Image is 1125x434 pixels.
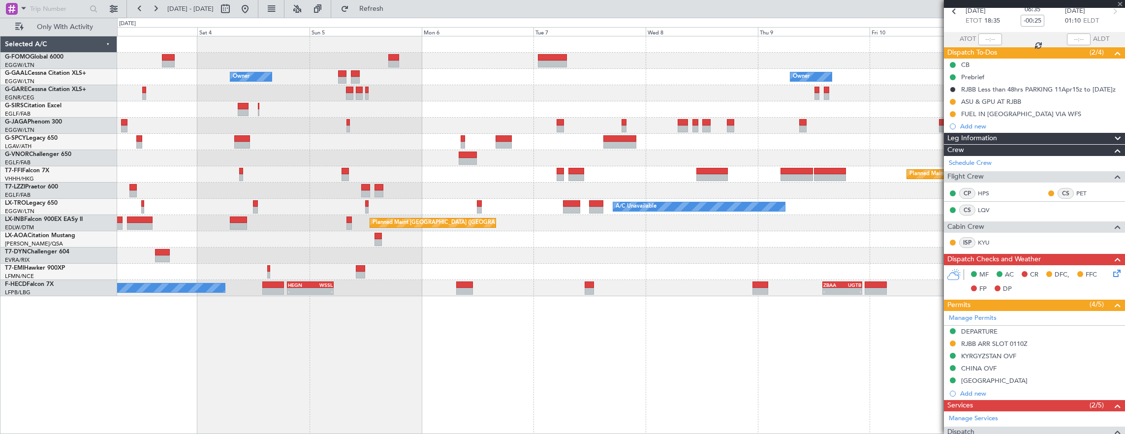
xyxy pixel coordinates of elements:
[1055,270,1069,280] span: DFC,
[5,217,83,222] a: LX-INBFalcon 900EX EASy II
[5,240,63,248] a: [PERSON_NAME]/QSA
[961,110,1081,118] div: FUEL IN [GEOGRAPHIC_DATA] VIA WFS
[30,1,87,16] input: Trip Number
[5,110,31,118] a: EGLF/FAB
[843,282,862,288] div: UGTB
[646,27,758,36] div: Wed 8
[966,16,982,26] span: ETOT
[1005,270,1014,280] span: AC
[5,135,26,141] span: G-SPCY
[979,270,989,280] span: MF
[119,20,136,28] div: [DATE]
[351,5,392,12] span: Refresh
[1090,47,1104,58] span: (2/4)
[233,69,250,84] div: Owner
[5,168,22,174] span: T7-FFI
[5,184,58,190] a: T7-LZZIPraetor 600
[978,189,1000,198] a: HPS
[373,216,528,230] div: Planned Maint [GEOGRAPHIC_DATA] ([GEOGRAPHIC_DATA])
[5,191,31,199] a: EGLF/FAB
[959,237,975,248] div: ISP
[960,122,1120,130] div: Add new
[978,238,1000,247] a: KYU
[1086,270,1097,280] span: FFC
[793,69,810,84] div: Owner
[823,282,843,288] div: ZBAA
[909,167,991,182] div: Planned Maint Geneva (Cointrin)
[1003,284,1012,294] span: DP
[5,208,34,215] a: EGGW/LTN
[984,16,1000,26] span: 18:35
[288,282,310,288] div: HEGN
[947,221,984,233] span: Cabin Crew
[5,265,24,271] span: T7-EMI
[5,184,25,190] span: T7-LZZI
[5,159,31,166] a: EGLF/FAB
[5,70,28,76] span: G-GAAL
[86,27,198,36] div: Fri 3
[961,97,1021,106] div: ASU & GPU AT RJBB
[5,62,34,69] a: EGGW/LTN
[961,73,984,81] div: Prebrief
[288,288,310,294] div: -
[1076,189,1098,198] a: PET
[5,249,27,255] span: T7-DYN
[823,288,843,294] div: -
[5,224,34,231] a: EDLW/DTM
[949,158,992,168] a: Schedule Crew
[947,400,973,411] span: Services
[5,289,31,296] a: LFPB/LBG
[961,85,1116,93] div: RJBB Less than 48hrs PARKING 11Apr15z to [DATE]z
[5,217,24,222] span: LX-INB
[5,175,34,183] a: VHHH/HKG
[966,6,986,16] span: [DATE]
[947,47,997,59] span: Dispatch To-Dos
[5,103,62,109] a: G-SIRSCitation Excel
[5,70,86,76] a: G-GAALCessna Citation XLS+
[5,273,34,280] a: LFMN/NCE
[843,288,862,294] div: -
[5,119,62,125] a: G-JAGAPhenom 300
[979,284,987,294] span: FP
[1090,299,1104,310] span: (4/5)
[167,4,214,13] span: [DATE] - [DATE]
[959,188,975,199] div: CP
[26,24,104,31] span: Only With Activity
[961,364,997,372] div: CHINA OVF
[1090,400,1104,410] span: (2/5)
[5,233,75,239] a: LX-AOACitation Mustang
[1065,16,1081,26] span: 01:10
[5,200,58,206] a: LX-TROLegacy 650
[336,1,395,17] button: Refresh
[5,265,65,271] a: T7-EMIHawker 900XP
[5,233,28,239] span: LX-AOA
[1025,5,1040,15] span: 06:35
[5,119,28,125] span: G-JAGA
[961,327,998,336] div: DEPARTURE
[5,256,30,264] a: EVRA/RIX
[5,168,49,174] a: T7-FFIFalcon 7X
[5,54,63,60] a: G-FOMOGlobal 6000
[961,340,1028,348] div: RJBB ARR SLOT 0110Z
[978,206,1000,215] a: LQV
[949,313,997,323] a: Manage Permits
[5,281,27,287] span: F-HECD
[5,249,69,255] a: T7-DYNChallenger 604
[961,61,969,69] div: CB
[961,352,1016,360] div: KYRGYZSTAN OVF
[949,414,998,424] a: Manage Services
[11,19,107,35] button: Only With Activity
[616,199,656,214] div: A/C Unavailable
[947,145,964,156] span: Crew
[961,376,1028,385] div: [GEOGRAPHIC_DATA]
[1030,270,1038,280] span: CR
[5,103,24,109] span: G-SIRS
[1093,34,1109,44] span: ALDT
[5,200,26,206] span: LX-TRO
[947,254,1041,265] span: Dispatch Checks and Weather
[960,34,976,44] span: ATOT
[5,78,34,85] a: EGGW/LTN
[310,288,332,294] div: -
[533,27,646,36] div: Tue 7
[947,171,984,183] span: Flight Crew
